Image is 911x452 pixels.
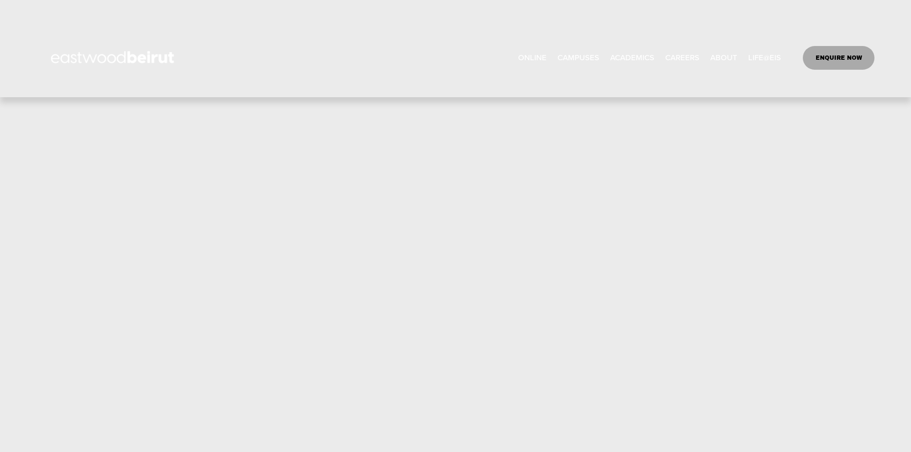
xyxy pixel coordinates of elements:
[710,50,737,65] a: folder dropdown
[610,51,654,65] span: ACADEMICS
[558,50,599,65] a: folder dropdown
[748,50,781,65] a: folder dropdown
[518,50,547,65] a: ONLINE
[610,50,654,65] a: folder dropdown
[665,50,699,65] a: CAREERS
[748,51,781,65] span: LIFE@EIS
[558,51,599,65] span: CAMPUSES
[710,51,737,65] span: ABOUT
[803,46,874,70] a: ENQUIRE NOW
[37,34,191,82] img: EastwoodIS Global Site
